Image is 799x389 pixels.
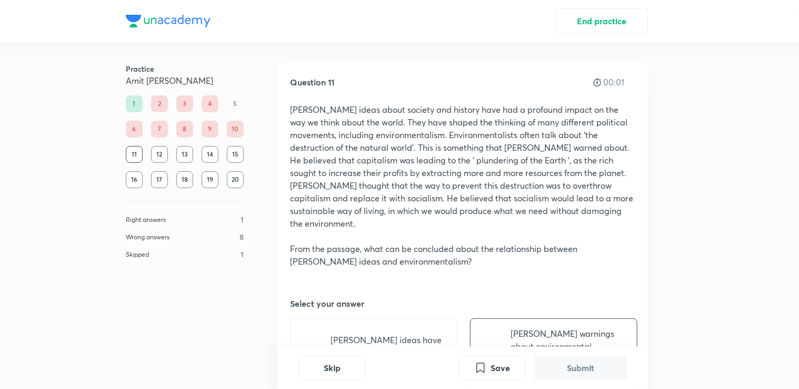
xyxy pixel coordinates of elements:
[151,146,168,163] div: 12
[176,95,193,112] div: 3
[126,250,149,259] p: Skipped
[126,74,244,87] h5: Amit [PERSON_NAME]
[241,214,244,225] p: 1
[126,63,244,74] h6: Practice
[176,121,193,138] div: 8
[126,121,143,138] div: 6
[202,121,218,138] div: 9
[202,95,218,112] div: 4
[227,95,244,112] div: 5
[593,78,601,86] img: stopwatch icon
[227,171,244,188] div: 20
[151,95,168,112] div: 2
[202,171,218,188] div: 19
[239,231,244,242] p: 8
[290,76,334,89] h5: Question 11
[126,215,166,225] p: Right answers
[126,146,143,163] div: 11
[227,146,244,163] div: 15
[227,121,244,138] div: 10
[126,95,143,112] div: 1
[458,355,526,381] button: Save
[290,103,635,230] p: [PERSON_NAME] ideas about society and history have had a profound impact on the way we think abou...
[151,121,168,138] div: 7
[126,15,211,27] img: Company Logo
[290,297,364,310] h5: Select your answer
[534,355,627,381] button: Submit
[331,334,444,384] p: [PERSON_NAME] ideas have had no influence on the development of environmentalist thought.
[298,355,366,381] button: Skip
[126,171,143,188] div: 16
[241,249,244,260] p: 1
[176,146,193,163] div: 13
[593,77,635,87] div: 00:01
[290,242,635,268] p: From the passage, what can be concluded about the relationship between [PERSON_NAME] ideas and en...
[126,232,169,242] p: Wrong answers
[202,146,218,163] div: 14
[176,171,193,188] div: 18
[555,8,648,34] button: End practice
[151,171,168,188] div: 17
